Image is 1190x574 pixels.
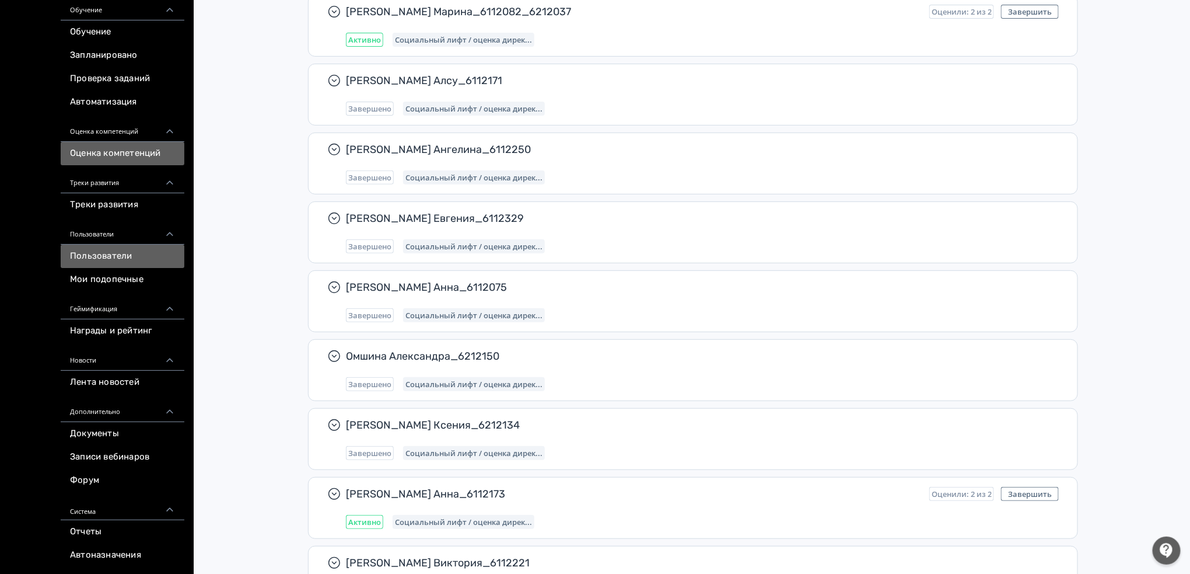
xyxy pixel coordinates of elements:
[61,193,184,217] a: Треки развития
[348,173,391,182] span: Завершено
[395,517,532,527] span: Социальный лифт / оценка директора магазина
[932,7,992,16] span: Оценили: 2 из 2
[346,487,920,501] span: [PERSON_NAME] Анна_6112173
[346,280,1049,294] span: [PERSON_NAME] Анна_6112075
[61,67,184,91] a: Проверка заданий
[61,142,184,165] a: Оценка компетенций
[61,520,184,544] a: Отчеты
[1001,487,1059,501] button: Завершить
[405,104,542,113] span: Социальный лифт / оценка директора магазина
[61,469,184,492] a: Форум
[348,517,381,527] span: Активно
[346,418,1049,432] span: [PERSON_NAME] Ксения_6212134
[61,319,184,343] a: Награды и рейтинг
[405,311,542,320] span: Социальный лифт / оценка директора магазина
[348,242,391,251] span: Завершено
[346,556,1049,570] span: [PERSON_NAME] Виктория_6112221
[61,291,184,319] div: Геймификация
[346,5,920,19] span: [PERSON_NAME] Марина_6112082_6212037
[61,492,184,520] div: Система
[61,394,184,422] div: Дополнительно
[61,114,184,142] div: Оценка компетенций
[1001,5,1059,19] button: Завершить
[348,104,391,113] span: Завершено
[61,217,184,245] div: Пользователи
[348,311,391,320] span: Завершено
[61,268,184,291] a: Мои подопечные
[395,35,532,44] span: Социальный лифт / оценка директора магазина
[348,35,381,44] span: Активно
[346,74,1049,88] span: [PERSON_NAME] Алсу_6112171
[61,371,184,394] a: Лента новостей
[61,343,184,371] div: Новости
[346,349,1049,363] span: Омшина Александра_6212150
[348,380,391,389] span: Завершено
[346,211,1049,225] span: [PERSON_NAME] Евгения_6112329
[405,448,542,458] span: Социальный лифт / оценка директора магазина
[61,422,184,446] a: Документы
[61,44,184,67] a: Запланировано
[405,380,542,389] span: Социальный лифт / оценка директора магазина
[61,245,184,268] a: Пользователи
[346,142,1049,156] span: [PERSON_NAME] Ангелина_6112250
[405,173,542,182] span: Социальный лифт / оценка директора магазина
[61,91,184,114] a: Автоматизация
[61,20,184,44] a: Обучение
[61,165,184,193] div: Треки развития
[405,242,542,251] span: Социальный лифт / оценка директора магазина
[932,489,992,499] span: Оценили: 2 из 2
[348,448,391,458] span: Завершено
[61,544,184,567] a: Автоназначения
[61,446,184,469] a: Записи вебинаров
